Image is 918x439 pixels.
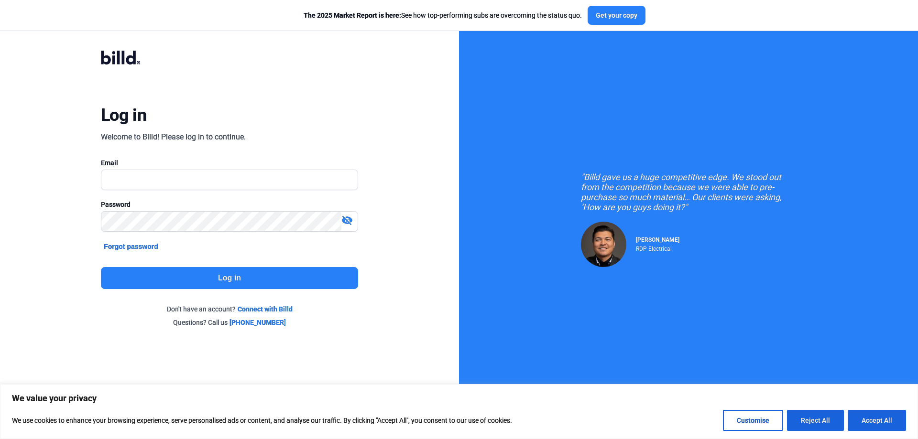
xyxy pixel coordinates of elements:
button: Customise [723,410,783,431]
div: "Billd gave us a huge competitive edge. We stood out from the competition because we were able to... [581,172,796,212]
button: Accept All [848,410,906,431]
div: Don't have an account? [101,304,358,314]
div: Log in [101,105,146,126]
p: We use cookies to enhance your browsing experience, serve personalised ads or content, and analys... [12,415,512,426]
div: Password [101,200,358,209]
button: Log in [101,267,358,289]
mat-icon: visibility_off [341,214,353,226]
button: Get your copy [588,6,645,25]
button: Forgot password [101,241,161,252]
div: Email [101,158,358,168]
div: Questions? Call us [101,318,358,327]
span: The 2025 Market Report is here: [304,11,401,19]
p: We value your privacy [12,393,906,404]
div: See how top-performing subs are overcoming the status quo. [304,11,582,20]
span: [PERSON_NAME] [636,236,679,243]
button: Reject All [787,410,844,431]
div: Welcome to Billd! Please log in to continue. [101,131,246,143]
img: Raul Pacheco [581,222,626,267]
a: Connect with Billd [238,304,293,314]
div: RDP Electrical [636,243,679,252]
a: [PHONE_NUMBER] [229,318,286,327]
